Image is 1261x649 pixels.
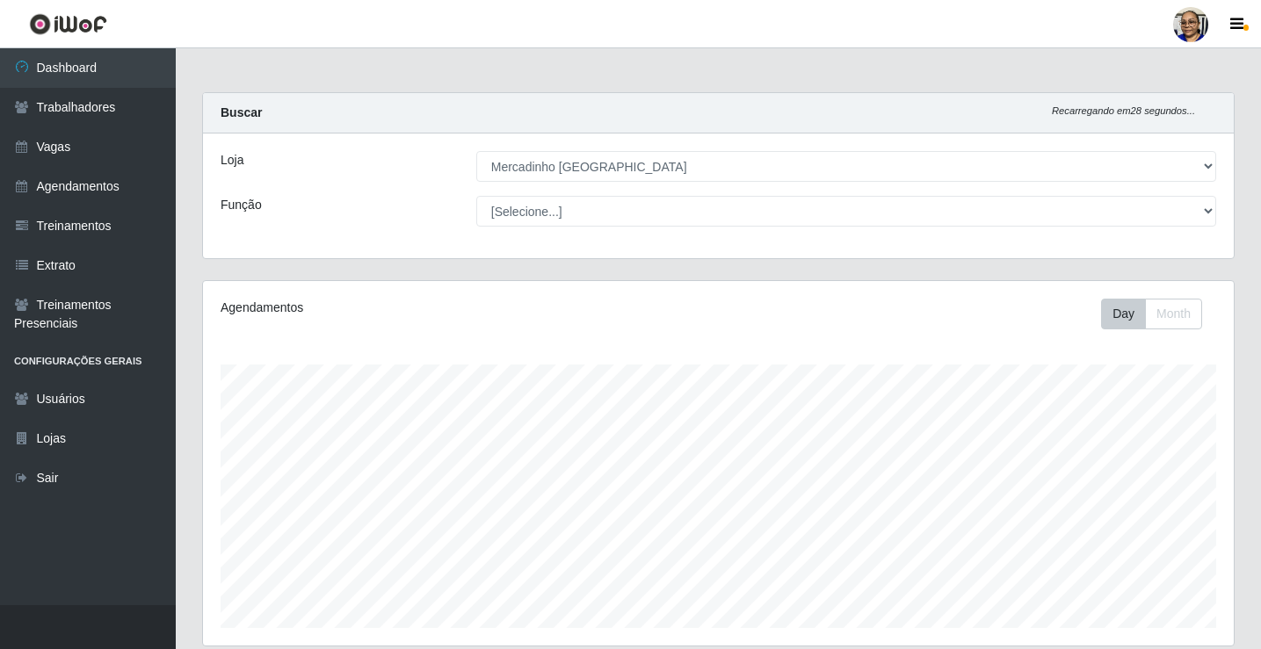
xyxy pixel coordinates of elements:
button: Day [1101,299,1146,329]
label: Função [221,196,262,214]
div: First group [1101,299,1202,329]
img: CoreUI Logo [29,13,107,35]
div: Toolbar with button groups [1101,299,1216,329]
i: Recarregando em 28 segundos... [1052,105,1195,116]
button: Month [1145,299,1202,329]
label: Loja [221,151,243,169]
strong: Buscar [221,105,262,119]
div: Agendamentos [221,299,620,317]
